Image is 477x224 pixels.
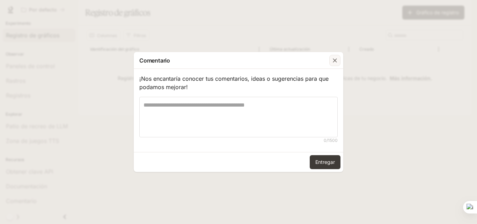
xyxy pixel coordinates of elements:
[326,138,328,143] font: /
[310,155,340,169] button: Entregar
[328,138,338,143] font: 1500
[324,138,326,143] font: 0
[315,159,335,165] font: Entregar
[139,57,170,64] font: Comentario
[139,75,329,91] font: ¡Nos encantaría conocer tus comentarios, ideas o sugerencias para que podamos mejorar!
